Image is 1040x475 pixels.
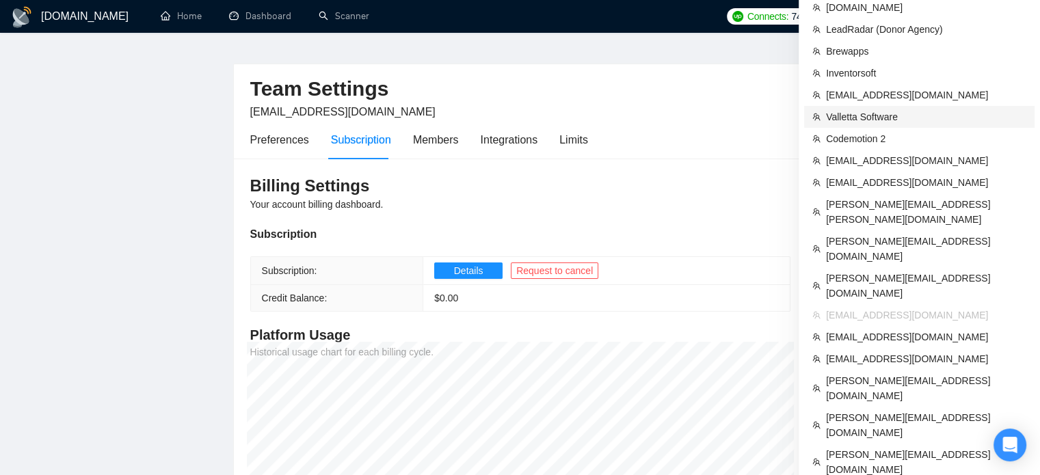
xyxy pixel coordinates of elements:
[826,175,1026,190] span: [EMAIL_ADDRESS][DOMAIN_NAME]
[826,22,1026,37] span: LeadRadar (Donor Agency)
[826,153,1026,168] span: [EMAIL_ADDRESS][DOMAIN_NAME]
[812,245,821,253] span: team
[812,91,821,99] span: team
[826,271,1026,301] span: [PERSON_NAME][EMAIL_ADDRESS][DOMAIN_NAME]
[250,75,790,103] h2: Team Settings
[812,311,821,319] span: team
[812,458,821,466] span: team
[812,47,821,55] span: team
[250,325,790,344] h4: Platform Usage
[826,410,1026,440] span: [PERSON_NAME][EMAIL_ADDRESS][DOMAIN_NAME]
[812,384,821,392] span: team
[812,69,821,77] span: team
[812,3,821,12] span: team
[812,421,821,429] span: team
[511,262,598,279] button: Request to cancel
[434,262,503,279] button: Details
[826,197,1026,227] span: [PERSON_NAME][EMAIL_ADDRESS][PERSON_NAME][DOMAIN_NAME]
[250,175,790,197] h3: Billing Settings
[481,131,538,148] div: Integrations
[812,333,821,341] span: team
[826,109,1026,124] span: Valletta Software
[331,131,391,148] div: Subscription
[250,199,384,210] span: Your account billing dashboard.
[826,87,1026,103] span: [EMAIL_ADDRESS][DOMAIN_NAME]
[826,44,1026,59] span: Brewapps
[812,282,821,290] span: team
[319,10,369,22] a: searchScanner
[262,265,317,276] span: Subscription:
[250,106,436,118] span: [EMAIL_ADDRESS][DOMAIN_NAME]
[812,157,821,165] span: team
[826,373,1026,403] span: [PERSON_NAME][EMAIL_ADDRESS][DOMAIN_NAME]
[559,131,588,148] div: Limits
[826,66,1026,81] span: Inventorsoft
[826,351,1026,366] span: [EMAIL_ADDRESS][DOMAIN_NAME]
[11,6,33,28] img: logo
[747,9,788,24] span: Connects:
[812,113,821,121] span: team
[826,131,1026,146] span: Codemotion 2
[812,178,821,187] span: team
[826,308,1026,323] span: [EMAIL_ADDRESS][DOMAIN_NAME]
[812,25,821,33] span: team
[826,234,1026,264] span: [PERSON_NAME][EMAIL_ADDRESS][DOMAIN_NAME]
[791,9,806,24] span: 747
[826,329,1026,344] span: [EMAIL_ADDRESS][DOMAIN_NAME]
[516,263,593,278] span: Request to cancel
[229,10,291,22] a: dashboardDashboard
[262,293,328,303] span: Credit Balance:
[732,11,743,22] img: upwork-logo.png
[250,226,790,243] div: Subscription
[161,10,202,22] a: homeHome
[250,131,309,148] div: Preferences
[812,208,821,216] span: team
[812,135,821,143] span: team
[994,429,1026,461] div: Open Intercom Messenger
[434,293,458,303] span: $ 0.00
[454,263,483,278] span: Details
[413,131,459,148] div: Members
[812,355,821,363] span: team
